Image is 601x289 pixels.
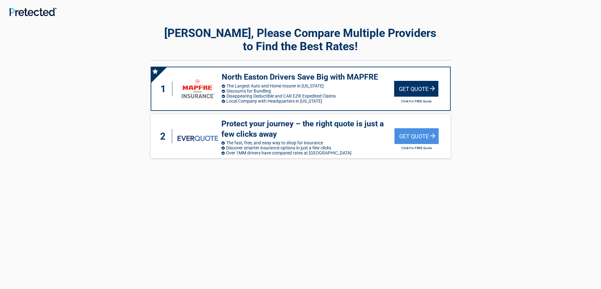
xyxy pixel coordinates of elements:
[221,150,394,155] li: Over 1MM drivers have compared rates at [GEOGRAPHIC_DATA]
[158,82,173,96] div: 1
[157,129,172,143] div: 2
[221,145,394,150] li: Discover smarter insurance options in just a few clicks
[222,83,394,88] li: The Largest Auto and Home Insurer in [US_STATE]
[394,128,439,144] div: Get Quote
[394,146,439,150] h2: Click For FREE Quote
[9,8,57,16] img: Main Logo
[221,119,394,139] h3: Protect your journey – the right quote is just a few clicks away
[177,135,218,141] img: everquote's logo
[222,93,394,99] li: Disappearing Deductible and CAR EZ® Expedited Claims
[222,88,394,93] li: Discounts for Bundling
[394,81,438,97] div: Get Quote
[221,140,394,145] li: The fast, free, and easy way to shop for insurance
[151,27,451,53] h2: [PERSON_NAME], Please Compare Multiple Providers to Find the Best Rates!
[222,99,394,104] li: Local Company with Headquarters in [US_STATE]
[178,79,218,99] img: mapfreinsurance's logo
[222,72,394,82] h3: North Easton Drivers Save Big with MAPFRE
[394,99,438,103] h2: Click For FREE Quote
